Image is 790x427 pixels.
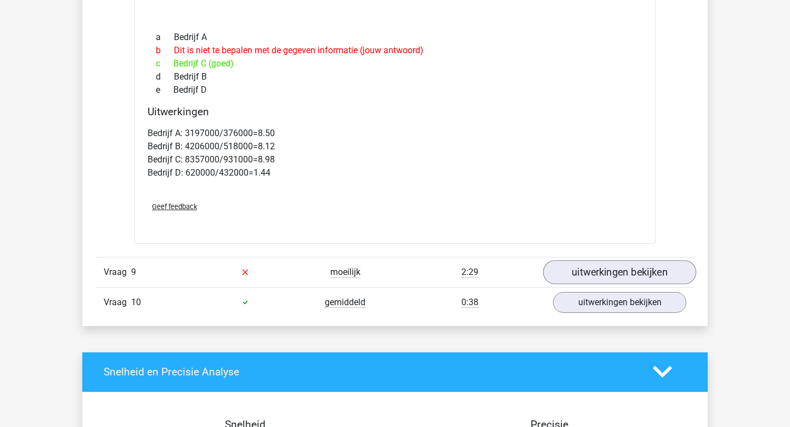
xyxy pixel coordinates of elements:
span: a [156,31,174,44]
span: e [156,83,173,97]
span: 10 [131,297,141,307]
span: c [156,57,173,70]
div: Bedrijf B [148,70,642,83]
a: uitwerkingen bekijken [553,292,686,313]
span: d [156,70,174,83]
h4: Snelheid en Precisie Analyse [104,366,636,378]
span: 2:29 [461,267,478,278]
span: Geef feedback [152,203,197,211]
span: b [156,44,174,57]
span: Vraag [104,266,131,279]
h4: Uitwerkingen [148,105,642,118]
p: Bedrijf A: 3197000/376000=8.50 Bedrijf B: 4206000/518000=8.12 Bedrijf C: 8357000/931000=8.98 Bedr... [148,127,642,179]
span: moeilijk [330,267,360,278]
div: Bedrijf A [148,31,642,44]
span: gemiddeld [325,297,365,308]
div: Bedrijf C (goed) [148,57,642,70]
a: uitwerkingen bekijken [543,260,696,284]
span: 0:38 [461,297,478,308]
span: Vraag [104,296,131,309]
div: Bedrijf D [148,83,642,97]
div: Dit is niet te bepalen met de gegeven informatie (jouw antwoord) [148,44,642,57]
span: 9 [131,267,136,277]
